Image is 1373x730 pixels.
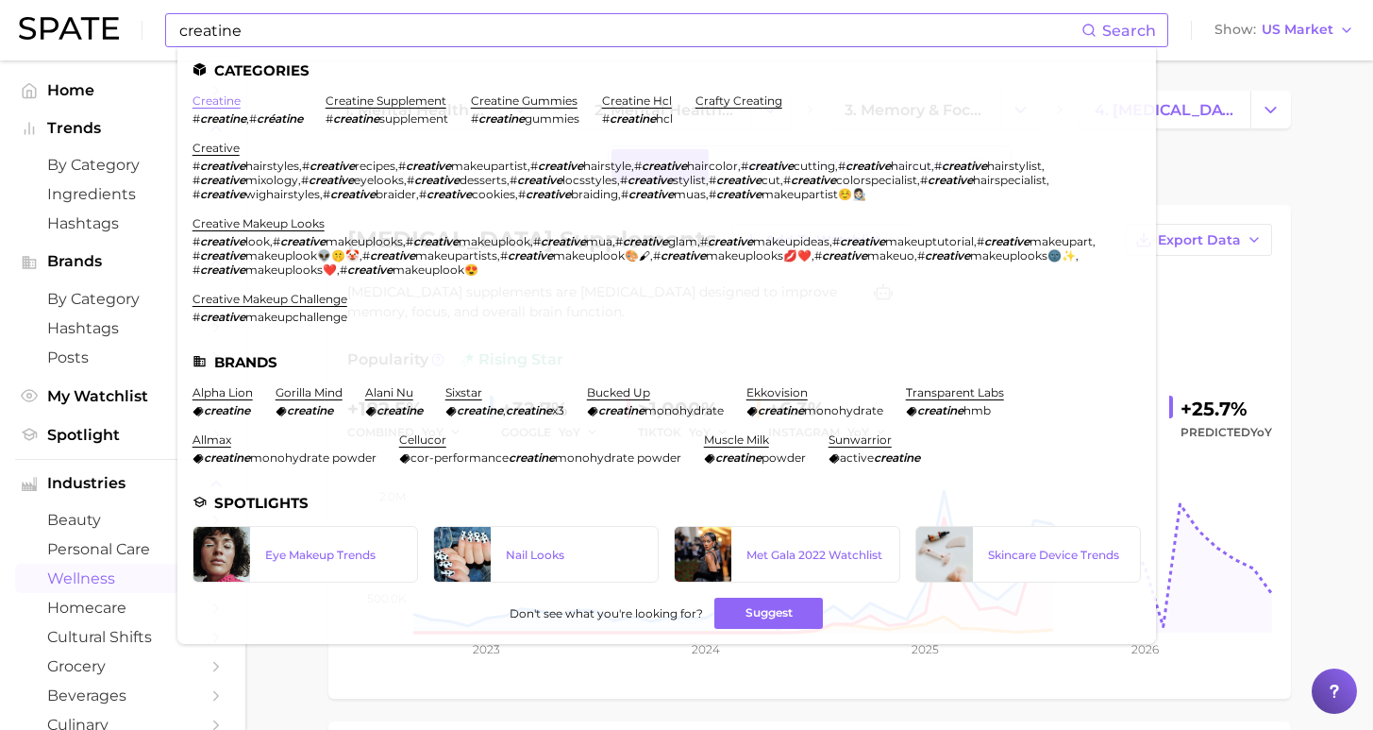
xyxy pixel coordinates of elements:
[928,173,973,187] em: creative
[200,173,245,187] em: creative
[762,187,866,201] span: makeupartist☺️👩🏻‍🎨
[533,234,541,248] span: #
[276,385,343,399] a: gorilla mind
[510,173,517,187] span: #
[193,248,200,263] span: #
[471,93,578,108] a: creatine gummies
[47,657,198,675] span: grocery
[204,403,250,417] em: creatine
[193,62,1141,78] li: Categories
[1030,234,1093,248] span: makeupart
[15,76,230,105] a: Home
[249,111,257,126] span: #
[414,173,460,187] em: creative
[15,114,230,143] button: Trends
[804,403,883,417] span: monohydrate
[934,159,942,173] span: #
[506,403,552,417] em: creatine
[245,234,270,248] span: look
[457,403,503,417] em: creatine
[354,173,404,187] span: eyelooks
[250,450,377,465] span: monohydrate powder
[433,526,659,583] a: Nail Looks
[427,187,472,201] em: creative
[245,248,360,263] span: makeuplook👽🤫🤡
[846,159,891,173] em: creative
[47,540,198,558] span: personal care
[674,526,899,583] a: Met Gala 2022 Watchlist
[273,234,280,248] span: #
[610,111,656,126] em: creatine
[920,173,928,187] span: #
[410,450,509,465] span: cor-performance
[708,234,753,248] em: creative
[673,173,706,187] span: stylist
[867,248,914,263] span: makeuo
[287,403,333,417] em: creatine
[832,234,840,248] span: #
[656,111,673,126] span: hcl
[193,292,347,306] a: creative makeup challenge
[762,173,780,187] span: cut
[661,248,706,263] em: creative
[193,526,418,583] a: Eye Makeup Trends
[518,187,526,201] span: #
[47,319,198,337] span: Hashtags
[200,159,245,173] em: creative
[15,209,230,238] a: Hashtags
[917,248,925,263] span: #
[709,187,716,201] span: #
[615,234,623,248] span: #
[326,111,333,126] span: #
[15,681,230,710] a: beverages
[822,248,867,263] em: creative
[1095,101,1234,119] span: 4. [MEDICAL_DATA] supplements
[472,187,515,201] span: cookies
[506,548,643,562] div: Nail Looks
[19,17,119,40] img: SPATE
[970,248,1076,263] span: makeuplooks🌚✨
[193,385,253,399] a: alpha lion
[587,385,650,399] a: bucked up
[193,433,231,447] a: allmax
[245,310,347,324] span: makeupchallenge
[415,248,497,263] span: makeupartists
[47,81,198,99] span: Home
[1079,91,1250,128] a: 4. [MEDICAL_DATA] supplements
[741,159,748,173] span: #
[407,173,414,187] span: #
[15,564,230,593] a: wellness
[200,234,245,248] em: creative
[370,248,415,263] em: creative
[355,159,395,173] span: recipes
[571,187,618,201] span: braiding
[15,150,230,179] a: by Category
[891,159,931,173] span: haircut
[508,248,553,263] em: creative
[47,599,198,617] span: homecare
[583,159,631,173] span: hairstyle
[541,234,586,248] em: creative
[365,385,413,399] a: alani nu
[840,234,885,248] em: creative
[753,234,829,248] span: makeupideas
[310,159,355,173] em: creative
[460,173,507,187] span: desserts
[347,263,393,277] em: creative
[47,156,198,174] span: by Category
[645,403,724,417] span: monohydrate
[362,248,370,263] span: #
[193,93,241,108] a: creatine
[398,159,406,173] span: #
[47,475,198,492] span: Industries
[377,403,423,417] em: creatine
[988,548,1125,562] div: Skincare Device Trends
[714,598,823,629] button: Suggest
[399,433,446,447] a: cellucor
[840,450,874,465] span: active
[47,253,198,270] span: Brands
[193,495,1141,511] li: Spotlights
[193,354,1141,370] li: Brands
[15,469,230,498] button: Industries
[478,111,525,126] em: creatine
